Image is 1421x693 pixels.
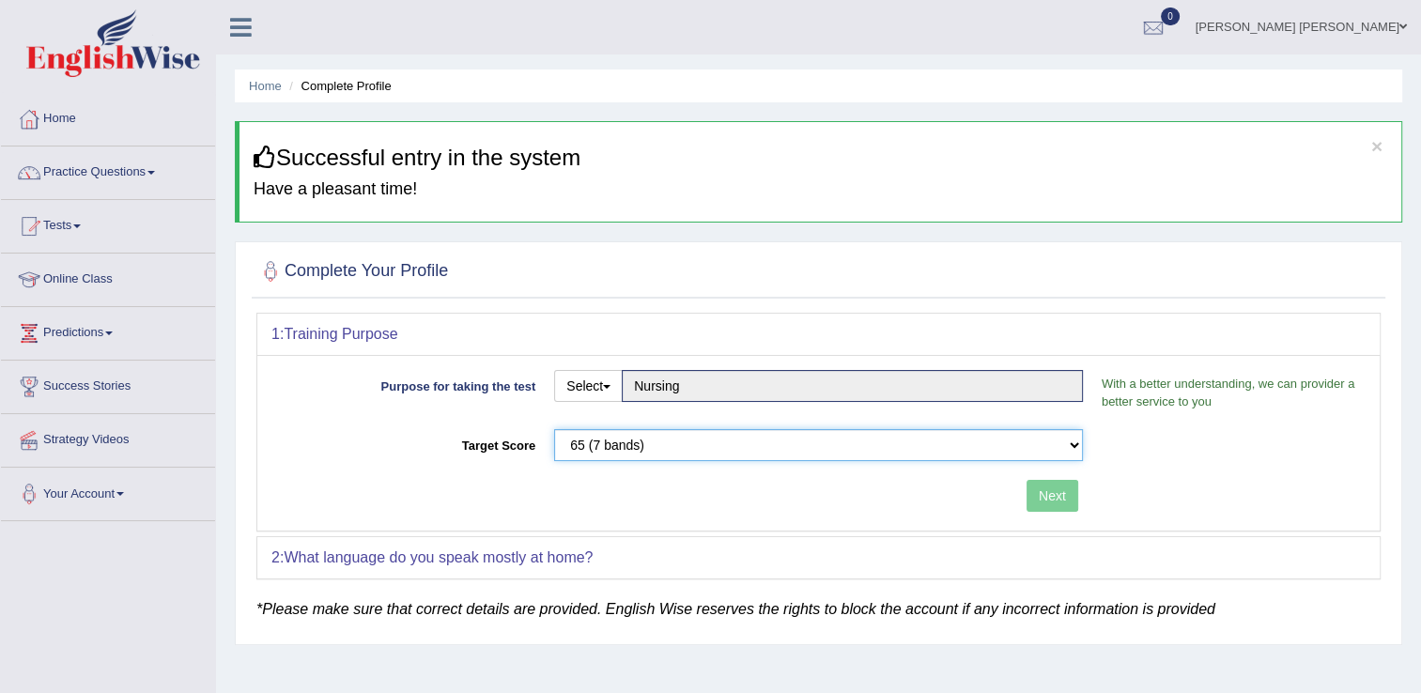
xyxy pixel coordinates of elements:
p: With a better understanding, we can provider a better service to you [1092,375,1366,410]
h3: Successful entry in the system [254,146,1387,170]
span: 0 [1161,8,1180,25]
a: Practice Questions [1,146,215,193]
div: 1: [257,314,1380,355]
input: Please enter the purpose of taking the test [622,370,1083,402]
div: 2: [257,537,1380,578]
label: Target Score [271,429,545,454]
a: Strategy Videos [1,414,215,461]
a: Tests [1,200,215,247]
a: Your Account [1,468,215,515]
h2: Complete Your Profile [256,257,448,285]
a: Home [1,93,215,140]
b: Training Purpose [284,326,397,342]
a: Home [249,79,282,93]
a: Success Stories [1,361,215,408]
button: Select [554,370,623,402]
b: What language do you speak mostly at home? [284,549,593,565]
h4: Have a pleasant time! [254,180,1387,199]
a: Predictions [1,307,215,354]
a: Online Class [1,254,215,300]
li: Complete Profile [285,77,391,95]
label: Purpose for taking the test [271,370,545,395]
em: *Please make sure that correct details are provided. English Wise reserves the rights to block th... [256,601,1215,617]
button: × [1371,136,1382,156]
